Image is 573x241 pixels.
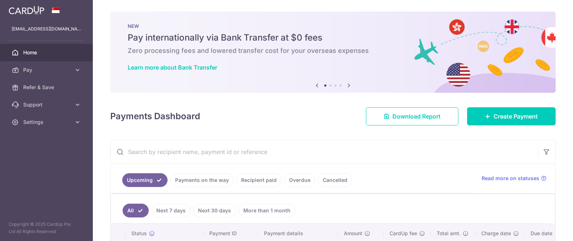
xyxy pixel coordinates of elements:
[128,46,538,55] h6: Zero processing fees and lowered transfer cost for your overseas expenses
[239,204,295,217] a: More than 1 month
[392,112,441,121] span: Download Report
[123,204,149,217] a: All
[482,175,547,182] a: Read more on statuses
[9,6,44,14] img: CardUp
[389,230,417,237] span: CardUp fee
[236,173,281,187] a: Recipient paid
[23,84,71,91] span: Refer & Save
[481,230,511,237] span: Charge date
[23,119,71,126] span: Settings
[110,110,200,123] h4: Payments Dashboard
[23,101,71,108] span: Support
[122,173,168,187] a: Upcoming
[437,230,461,237] span: Total amt.
[12,25,81,33] p: [EMAIL_ADDRESS][DOMAIN_NAME]
[284,173,315,187] a: Overdue
[23,49,71,56] span: Home
[366,107,458,125] a: Download Report
[482,175,539,182] span: Read more on statuses
[23,66,71,74] span: Pay
[494,112,538,121] span: Create Payment
[318,173,352,187] a: Cancelled
[128,64,217,71] a: Learn more about Bank Transfer
[110,12,556,93] img: Bank transfer banner
[170,173,234,187] a: Payments on the way
[111,140,538,163] input: Search by recipient name, payment id or reference
[152,204,190,217] a: Next 7 days
[467,107,556,125] a: Create Payment
[193,204,236,217] a: Next 30 days
[128,32,538,43] h5: Pay internationally via Bank Transfer at $0 fees
[131,230,147,237] span: Status
[526,219,566,237] iframe: Opens a widget where you can find more information
[128,23,538,29] p: NEW
[344,230,362,237] span: Amount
